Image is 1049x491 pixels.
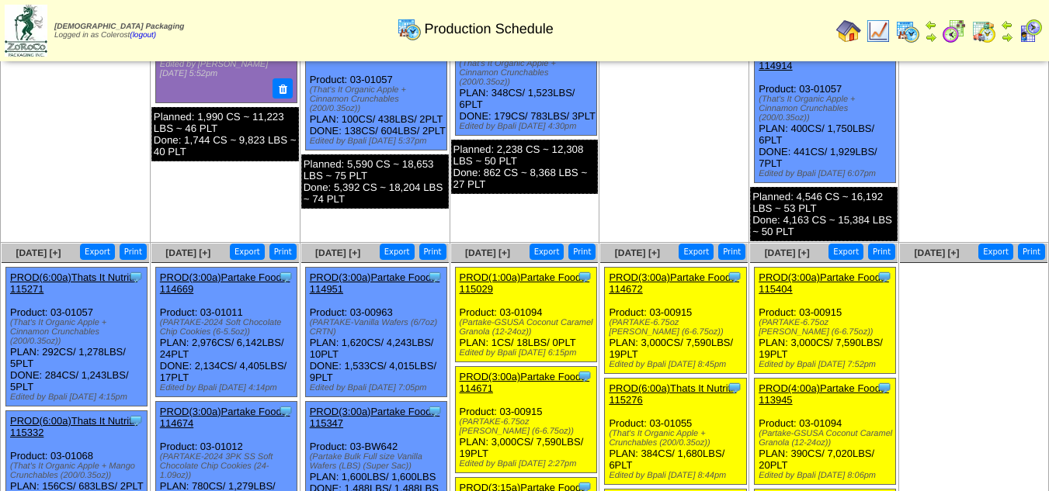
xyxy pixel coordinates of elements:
[5,5,47,57] img: zoroco-logo-small.webp
[1018,244,1045,260] button: Print
[866,19,891,43] img: line_graph.gif
[914,247,959,258] a: [DATE] [+]
[755,268,896,374] div: Product: 03-00915 PLAN: 3,000CS / 7,590LBS / 19PLT
[465,247,510,258] a: [DATE] [+]
[155,268,297,397] div: Product: 03-01011 PLAN: 2,976CS / 6,142LBS / 24PLT DONE: 2,134CS / 4,405LBS / 17PLT
[130,31,156,40] a: (logout)
[10,462,147,480] div: (That's It Organic Apple + Mango Crunchables (200/0.35oz))
[1018,19,1043,43] img: calendarcustomer.gif
[128,269,144,285] img: Tooltip
[609,318,745,337] div: (PARTAKE-6.75oz [PERSON_NAME] (6-6.75oz))
[310,318,446,337] div: (PARTAKE-Vanilla Wafers (6/7oz) CRTN)
[380,244,415,260] button: Export
[718,244,745,260] button: Print
[836,19,861,43] img: home.gif
[310,85,446,113] div: (That's It Organic Apple + Cinnamon Crunchables (200/0.35oz))
[230,244,265,260] button: Export
[16,247,61,258] span: [DATE] [+]
[942,19,967,43] img: calendarblend.gif
[925,31,937,43] img: arrowright.gif
[128,413,144,428] img: Tooltip
[609,471,745,480] div: Edited by Bpali [DATE] 8:44pm
[609,271,739,295] a: PROD(3:00a)Partake Foods-114672
[310,137,446,146] div: Edited by Bpali [DATE] 5:37pm
[759,271,889,295] a: PROD(3:00a)Partake Foods-115404
[755,379,896,485] div: Product: 03-01094 PLAN: 390CS / 7,020LBS / 20PLT
[828,244,863,260] button: Export
[460,271,590,295] a: PROD(1:00a)Partake Foods-115029
[425,21,554,37] span: Production Schedule
[397,16,422,41] img: calendarprod.gif
[895,19,920,43] img: calendarprod.gif
[925,19,937,31] img: arrowleft.gif
[759,471,895,480] div: Edited by Bpali [DATE] 8:06pm
[460,417,596,436] div: (PARTAKE-6.75oz [PERSON_NAME] (6-6.75oz))
[609,429,745,448] div: (That's It Organic Apple + Crunchables (200/0.35oz))
[727,380,742,396] img: Tooltip
[451,140,599,194] div: Planned: 2,238 CS ~ 12,308 LBS ~ 50 PLT Done: 862 CS ~ 8,368 LBS ~ 27 PLT
[10,271,137,295] a: PROD(6:00a)Thats It Nutriti-115271
[679,244,714,260] button: Export
[615,247,660,258] a: [DATE] [+]
[877,380,892,396] img: Tooltip
[6,268,148,406] div: Product: 03-01057 PLAN: 292CS / 1,278LBS / 5PLT DONE: 284CS / 1,243LBS / 5PLT
[460,459,596,469] div: Edited by Bpali [DATE] 2:27pm
[460,318,596,337] div: (Partake-GSUSA Coconut Caramel Granola (12-24oz))
[310,406,440,429] a: PROD(3:00a)Partake Foods-115347
[759,360,895,369] div: Edited by Bpali [DATE] 7:52pm
[315,247,360,258] a: [DATE] [+]
[160,406,290,429] a: PROD(3:00a)Partake Foods-114674
[755,44,896,183] div: Product: 03-01057 PLAN: 400CS / 1,750LBS / 6PLT DONE: 441CS / 1,929LBS / 7PLT
[54,22,184,40] span: Logged in as Colerost
[301,154,449,209] div: Planned: 5,590 CS ~ 18,653 LBS ~ 75 PLT Done: 5,392 CS ~ 18,204 LBS ~ 74 PLT
[160,452,297,480] div: (PARTAKE-2024 3PK SS Soft Chocolate Chip Cookies (24-1.09oz))
[765,247,810,258] a: [DATE] [+]
[460,348,596,358] div: Edited by Bpali [DATE] 6:15pm
[54,22,184,31] span: [DEMOGRAPHIC_DATA] Packaging
[971,19,996,43] img: calendarinout.gif
[160,271,290,295] a: PROD(3:00a)Partake Foods-114669
[750,187,898,241] div: Planned: 4,546 CS ~ 16,192 LBS ~ 53 PLT Done: 4,163 CS ~ 15,384 LBS ~ 50 PLT
[759,95,895,123] div: (That's It Organic Apple + Cinnamon Crunchables (200/0.35oz))
[10,392,147,402] div: Edited by Bpali [DATE] 4:15pm
[978,244,1013,260] button: Export
[759,318,895,337] div: (PARTAKE-6.75oz [PERSON_NAME] (6-6.75oz))
[10,318,147,346] div: (That's It Organic Apple + Cinnamon Crunchables (200/0.35oz))
[605,379,746,485] div: Product: 03-01055 PLAN: 384CS / 1,680LBS / 6PLT
[460,371,590,394] a: PROD(3:00a)Partake Foods-114671
[530,244,564,260] button: Export
[419,244,446,260] button: Print
[759,429,895,448] div: (Partake-GSUSA Coconut Caramel Granola (12-24oz))
[310,271,440,295] a: PROD(3:00a)Partake Foods-114951
[1001,31,1013,43] img: arrowright.gif
[460,122,596,131] div: Edited by Bpali [DATE] 4:30pm
[165,247,210,258] a: [DATE] [+]
[10,415,137,438] a: PROD(6:00a)Thats It Nutriti-115332
[577,269,592,285] img: Tooltip
[868,244,895,260] button: Print
[427,269,443,285] img: Tooltip
[310,452,446,471] div: (Partake Bulk Full size Vanilla Wafers (LBS) (Super Sac))
[605,268,746,374] div: Product: 03-00915 PLAN: 3,000CS / 7,590LBS / 19PLT
[120,244,147,260] button: Print
[160,383,297,392] div: Edited by Bpali [DATE] 4:14pm
[455,367,596,473] div: Product: 03-00915 PLAN: 3,000CS / 7,590LBS / 19PLT
[727,269,742,285] img: Tooltip
[609,360,745,369] div: Edited by Bpali [DATE] 8:45pm
[305,268,446,397] div: Product: 03-00963 PLAN: 1,620CS / 4,243LBS / 10PLT DONE: 1,533CS / 4,015LBS / 9PLT
[759,382,889,406] a: PROD(4:00a)Partake Foods-113945
[577,368,592,384] img: Tooltip
[759,169,895,178] div: Edited by Bpali [DATE] 6:07pm
[151,107,299,161] div: Planned: 1,990 CS ~ 11,223 LBS ~ 46 PLT Done: 1,744 CS ~ 9,823 LBS ~ 40 PLT
[269,244,297,260] button: Print
[80,244,115,260] button: Export
[310,383,446,392] div: Edited by Bpali [DATE] 7:05pm
[1001,19,1013,31] img: arrowleft.gif
[273,78,293,99] button: Delete Note
[278,269,294,285] img: Tooltip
